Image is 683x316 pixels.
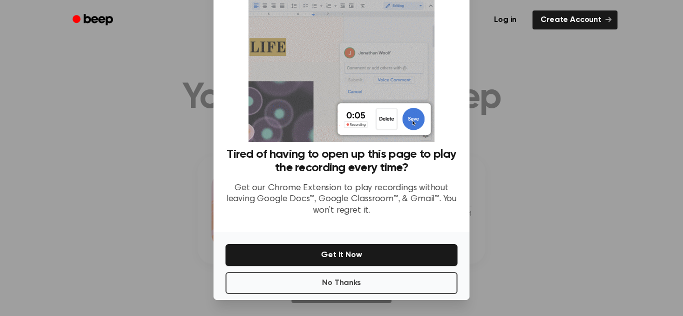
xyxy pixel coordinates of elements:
[225,244,457,266] button: Get It Now
[225,148,457,175] h3: Tired of having to open up this page to play the recording every time?
[65,10,122,30] a: Beep
[225,183,457,217] p: Get our Chrome Extension to play recordings without leaving Google Docs™, Google Classroom™, & Gm...
[532,10,617,29] a: Create Account
[484,8,526,31] a: Log in
[225,272,457,294] button: No Thanks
